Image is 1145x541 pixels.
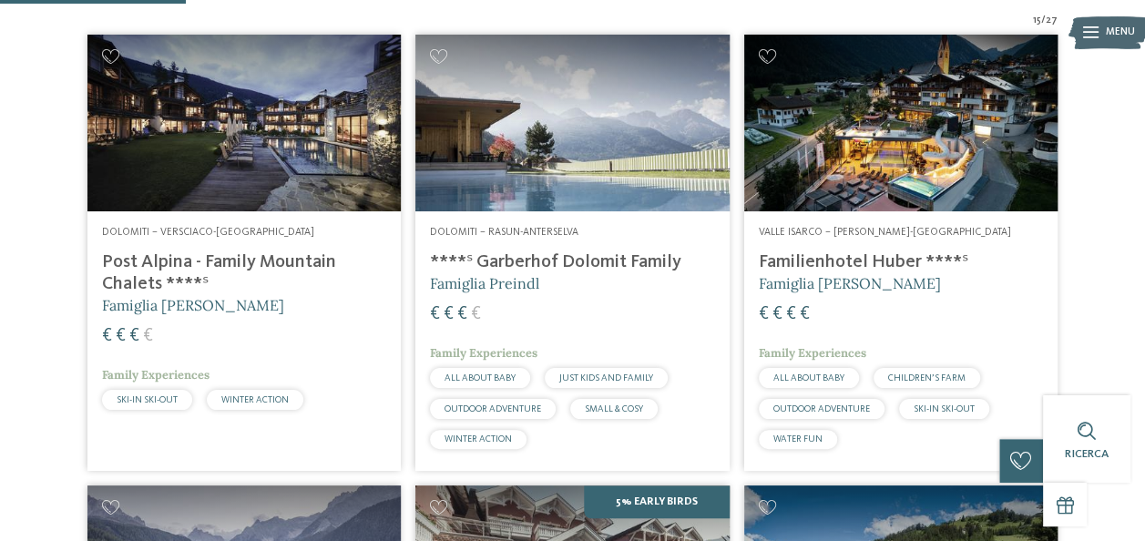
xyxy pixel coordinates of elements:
[744,35,1058,211] img: Cercate un hotel per famiglie? Qui troverete solo i migliori!
[759,274,941,292] span: Famiglia [PERSON_NAME]
[773,373,844,383] span: ALL ABOUT BABY
[786,305,796,323] span: €
[585,404,643,413] span: SMALL & COSY
[221,395,289,404] span: WINTER ACTION
[914,404,975,413] span: SKI-IN SKI-OUT
[1046,14,1058,28] span: 27
[444,305,454,323] span: €
[430,345,537,361] span: Family Experiences
[445,404,541,413] span: OUTDOOR ADVENTURE
[471,305,481,323] span: €
[102,367,210,383] span: Family Experiences
[102,251,386,295] h4: Post Alpina - Family Mountain Chalets ****ˢ
[415,35,729,471] a: Cercate un hotel per famiglie? Qui troverete solo i migliori! Dolomiti – Rasun-Anterselva ****ˢ G...
[102,296,284,314] span: Famiglia [PERSON_NAME]
[759,251,1043,273] h4: Familienhotel Huber ****ˢ
[430,274,539,292] span: Famiglia Preindl
[102,227,314,238] span: Dolomiti – Versciaco-[GEOGRAPHIC_DATA]
[87,35,401,211] img: Post Alpina - Family Mountain Chalets ****ˢ
[102,327,112,345] span: €
[430,251,714,273] h4: ****ˢ Garberhof Dolomit Family
[744,35,1058,471] a: Cercate un hotel per famiglie? Qui troverete solo i migliori! Valle Isarco – [PERSON_NAME]-[GEOGR...
[800,305,810,323] span: €
[117,395,178,404] span: SKI-IN SKI-OUT
[1041,14,1046,28] span: /
[888,373,966,383] span: CHILDREN’S FARM
[430,305,440,323] span: €
[759,345,866,361] span: Family Experiences
[87,35,401,471] a: Cercate un hotel per famiglie? Qui troverete solo i migliori! Dolomiti – Versciaco-[GEOGRAPHIC_DA...
[445,434,512,444] span: WINTER ACTION
[1033,14,1041,28] span: 15
[116,327,126,345] span: €
[457,305,467,323] span: €
[773,434,823,444] span: WATER FUN
[143,327,153,345] span: €
[773,404,870,413] span: OUTDOOR ADVENTURE
[759,305,769,323] span: €
[772,305,782,323] span: €
[759,227,1011,238] span: Valle Isarco – [PERSON_NAME]-[GEOGRAPHIC_DATA]
[559,373,653,383] span: JUST KIDS AND FAMILY
[1065,448,1109,460] span: Ricerca
[129,327,139,345] span: €
[430,227,578,238] span: Dolomiti – Rasun-Anterselva
[415,35,729,211] img: Cercate un hotel per famiglie? Qui troverete solo i migliori!
[445,373,516,383] span: ALL ABOUT BABY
